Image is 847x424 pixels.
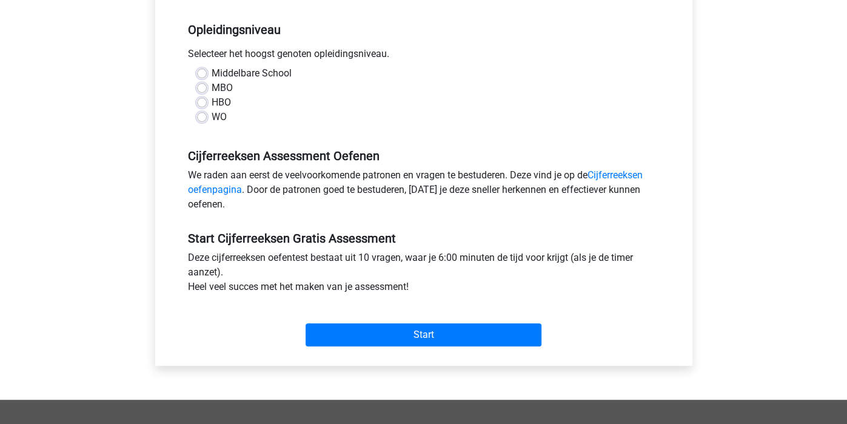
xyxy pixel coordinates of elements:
[188,18,660,42] h5: Opleidingsniveau
[306,323,541,346] input: Start
[212,110,227,124] label: WO
[212,66,292,81] label: Middelbare School
[179,47,669,66] div: Selecteer het hoogst genoten opleidingsniveau.
[212,81,233,95] label: MBO
[179,251,669,299] div: Deze cijferreeksen oefentest bestaat uit 10 vragen, waar je 6:00 minuten de tijd voor krijgt (als...
[188,231,660,246] h5: Start Cijferreeksen Gratis Assessment
[188,149,660,163] h5: Cijferreeksen Assessment Oefenen
[179,168,669,217] div: We raden aan eerst de veelvoorkomende patronen en vragen te bestuderen. Deze vind je op de . Door...
[212,95,231,110] label: HBO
